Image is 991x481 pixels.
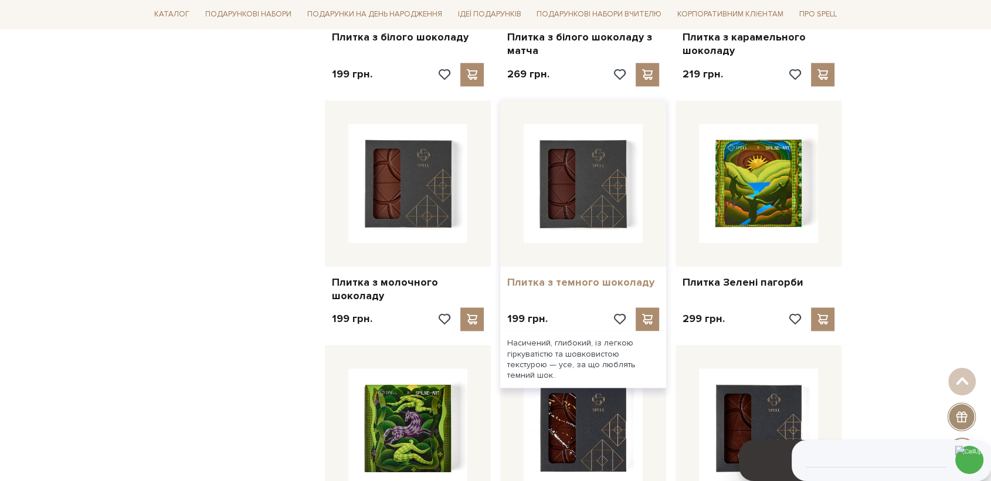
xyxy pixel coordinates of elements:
[673,6,788,24] a: Корпоративним клієнтам
[683,312,725,326] p: 299 грн.
[683,276,834,289] a: Плитка Зелені пагорби
[683,31,834,58] a: Плитка з карамельного шоколаду
[507,276,659,289] a: Плитка з темного шоколаду
[500,331,666,388] div: Насичений, глибокий, із легкою гіркуватістю та шовковистою текстурою — усе, за що люблять темний ...
[332,67,372,81] p: 199 грн.
[507,31,659,58] a: Плитка з білого шоколаду з матча
[150,6,194,24] a: Каталог
[332,31,484,44] a: Плитка з білого шоколаду
[532,5,666,25] a: Подарункові набори Вчителю
[303,6,447,24] a: Подарунки на День народження
[795,6,841,24] a: Про Spell
[201,6,296,24] a: Подарункові набори
[332,276,484,303] a: Плитка з молочного шоколаду
[507,312,548,326] p: 199 грн.
[683,67,723,81] p: 219 грн.
[507,67,549,81] p: 269 грн.
[453,6,525,24] a: Ідеї подарунків
[332,312,372,326] p: 199 грн.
